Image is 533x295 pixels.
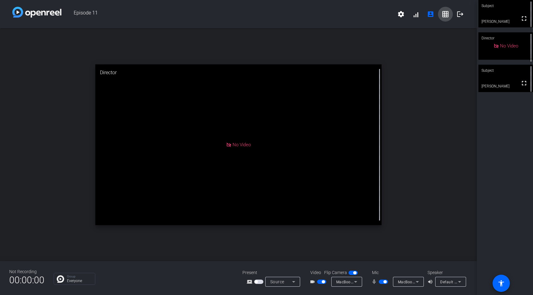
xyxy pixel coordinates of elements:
button: signal_cellular_alt [408,7,423,22]
div: Present [242,269,304,276]
mat-icon: account_box [427,10,434,18]
span: Flip Camera [324,269,347,276]
span: Default - MOMENTUM 4 (Bluetooth) [440,279,504,284]
mat-icon: screen_share_outline [247,278,254,285]
mat-icon: grid_on [442,10,449,18]
span: Episode 11 [61,7,394,22]
span: MacBook Pro Camera (0000:0001) [336,279,399,284]
span: 00:00:00 [9,273,44,288]
div: Director [95,64,382,81]
img: Chat Icon [57,275,64,283]
div: Subject [478,65,533,76]
img: white-gradient.svg [12,7,61,18]
mat-icon: volume_up [428,278,435,285]
div: Speaker [428,269,465,276]
mat-icon: fullscreen [520,79,528,87]
span: Source [270,279,284,284]
div: Director [478,32,533,44]
mat-icon: videocam_outline [310,278,317,285]
p: Group [67,275,92,278]
mat-icon: logout [457,10,464,18]
span: Video [310,269,321,276]
span: No Video [233,142,251,147]
span: No Video [500,43,518,49]
mat-icon: fullscreen [520,15,528,22]
span: MacBook Pro Microphone (Built-in) [398,279,461,284]
div: Mic [366,269,428,276]
p: Everyone [67,279,92,283]
mat-icon: settings [397,10,405,18]
mat-icon: mic_none [371,278,379,285]
mat-icon: accessibility [498,280,505,287]
div: Not Recording [9,269,44,275]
